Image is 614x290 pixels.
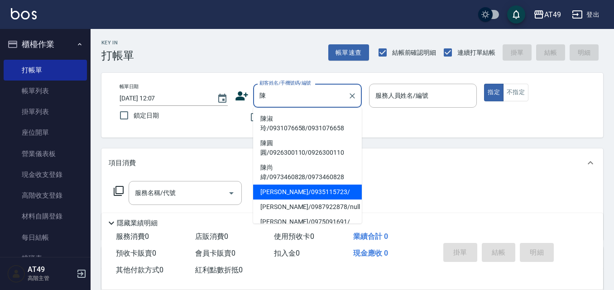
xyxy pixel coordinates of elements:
[259,80,311,86] label: 顧客姓名/手機號碼/編號
[109,158,136,168] p: 項目消費
[253,136,362,160] li: 陳圓圓/0926300110/0926300110
[101,49,134,62] h3: 打帳單
[28,274,74,282] p: 高階主管
[274,232,314,241] span: 使用預收卡 0
[568,6,603,23] button: 登出
[4,185,87,206] a: 高階收支登錄
[353,249,388,257] span: 現金應收 0
[4,248,87,269] a: 排班表
[116,266,163,274] span: 其他付款方式 0
[116,232,149,241] span: 服務消費 0
[392,48,437,57] span: 結帳前確認明細
[101,148,603,177] div: 項目消費
[4,122,87,143] a: 座位開單
[7,265,25,283] img: Person
[120,91,208,106] input: YYYY/MM/DD hh:mm
[195,266,243,274] span: 紅利點數折抵 0
[4,206,87,227] a: 材料自購登錄
[4,164,87,185] a: 現金收支登錄
[253,200,362,214] li: [PERSON_NAME]/0987922878/null
[253,111,362,136] li: 陳淑玲/0931076658/0931076658
[346,90,359,102] button: Clear
[4,60,87,81] a: 打帳單
[353,232,388,241] span: 業績合計 0
[4,101,87,122] a: 掛單列表
[134,111,159,120] span: 鎖定日期
[28,265,74,274] h5: AT49
[457,48,495,57] span: 連續打單結帳
[4,33,87,56] button: 櫃檯作業
[195,232,228,241] span: 店販消費 0
[211,88,233,109] button: Choose date, selected date is 2025-09-24
[4,143,87,164] a: 營業儀表板
[274,249,300,257] span: 扣入金 0
[195,249,235,257] span: 會員卡販賣 0
[544,9,561,20] div: AT49
[328,44,369,61] button: 帳單速查
[530,5,565,24] button: AT49
[101,40,134,46] h2: Key In
[484,84,504,101] button: 指定
[224,186,239,200] button: Open
[4,227,87,248] a: 每日結帳
[503,84,528,101] button: 不指定
[117,219,158,228] p: 隱藏業績明細
[4,81,87,101] a: 帳單列表
[116,249,156,257] span: 預收卡販賣 0
[11,8,37,19] img: Logo
[253,160,362,185] li: 陳尚緯/0973460828/0973460828
[253,214,362,229] li: [PERSON_NAME]/0975091691/
[253,185,362,200] li: [PERSON_NAME]/0935115723/
[120,83,139,90] label: 帳單日期
[507,5,525,24] button: save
